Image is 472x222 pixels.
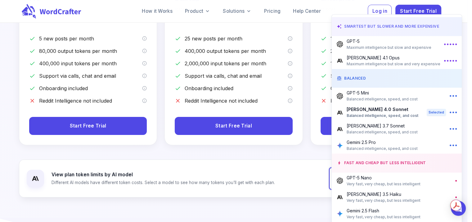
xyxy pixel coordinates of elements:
[337,93,343,99] img: GPT-5 Mini
[10,16,15,21] img: website_grey.svg
[337,210,343,217] img: Gemini 2.5 Flash
[347,214,420,220] span: Very fast, very cheap, but less intelligent
[62,36,67,41] img: tab_keywords_by_traffic_grey.svg
[347,207,420,214] p: Gemini 2.5 Flash
[332,154,462,173] li: FAST AND CHEAP BUT LESS INTELLIGENT
[17,10,30,15] div: v 4.0.25
[337,178,343,184] img: GPT-5 Nano
[337,41,343,47] img: GPT-5
[10,10,15,15] img: logo_orange.svg
[337,126,343,132] img: Claude 3.7 Sonnet
[347,197,420,204] span: Very fast, very cheap, but less intelligent
[347,181,420,187] span: Very fast, very cheap, but less intelligent
[24,37,56,41] div: Domain Overview
[332,69,462,88] li: BALANCED
[337,142,343,149] img: Gemini 2.5 Pro
[16,16,44,21] div: Domain: [URL]
[347,146,418,152] span: Balanced intelligence, speed, and cost
[347,38,431,44] p: GPT-5
[347,90,418,96] p: GPT-5 Mini
[17,36,22,41] img: tab_domain_overview_orange.svg
[347,54,440,61] p: [PERSON_NAME] 4.1 Opus
[69,37,105,41] div: Keywords by Traffic
[332,17,462,36] li: SMARTEST BUT SLOWER AND MORE EXPENSIVE
[347,44,431,51] span: Maximum intelligence but slow and expensive
[427,109,446,116] span: Selected
[347,123,418,129] p: [PERSON_NAME] 3.7 Sonnet
[347,96,418,102] span: Balanced intelligence, speed, and cost
[337,194,343,200] img: Claude 3.5 Haiku
[347,113,418,119] span: Balanced intelligence, speed, and cost
[337,109,343,116] img: Claude 4.0 Sonnet
[337,58,343,64] img: Claude 4.1 Opus
[347,191,420,197] p: [PERSON_NAME] 3.5 Haiku
[347,61,440,67] span: Maximum intelligence but slow and very expensive
[347,129,418,135] span: Balanced intelligence, speed, and cost
[347,106,418,113] p: [PERSON_NAME] 4.0 Sonnet
[347,139,418,146] p: Gemini 2.5 Pro
[347,174,420,181] p: GPT-5 Nano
